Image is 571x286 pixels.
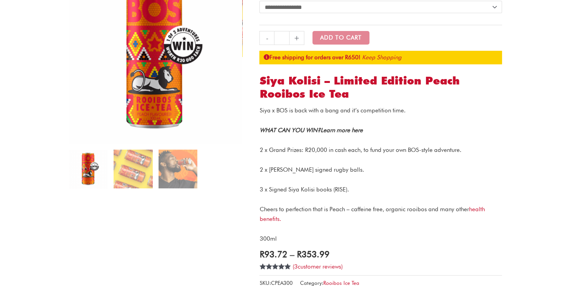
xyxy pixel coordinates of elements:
[290,249,294,259] span: –
[274,31,289,45] input: Product quantity
[259,165,502,175] p: 2 x [PERSON_NAME] signed rugby balls.
[271,280,292,286] span: CPEA300
[259,249,287,259] bdi: 93.72
[312,31,369,45] button: Add to Cart
[290,31,304,45] a: +
[259,106,502,115] p: Siya x BOS is back with a bang and it’s competition time.
[362,54,401,61] a: Keep Shopping
[259,234,502,244] p: 300ml
[159,150,197,188] img: bos x kolisi foundation collaboration raises over r300k
[297,249,301,259] span: R
[259,127,362,134] em: WHAT CAN YOU WIN?
[69,150,108,188] img: peach rooibos ice tea
[259,264,262,278] span: 3
[259,206,485,222] a: health benefits.
[323,280,359,286] a: Rooibos Ice Tea
[259,74,502,100] h1: Siya Kolisi – Limited Edition Peach Rooibos Ice Tea
[320,127,362,134] a: Learn more here
[259,185,502,195] p: 3 x Signed Siya Kolisi books (RISE).
[259,205,502,224] p: Cheers to perfection that is Peach – caffeine free, organic rooibos and many other
[294,263,297,270] span: 3
[259,145,502,155] p: 2 x Grand Prizes: R20,000 in cash each, to fund your own BOS-style adventure.
[259,31,274,45] a: -
[292,263,342,270] a: (3customer reviews)
[259,249,264,259] span: R
[263,54,360,61] strong: Free shipping for orders over R650!
[297,249,329,259] bdi: 353.99
[114,150,152,188] img: siya kolisi’s limited edition bos ice tea.png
